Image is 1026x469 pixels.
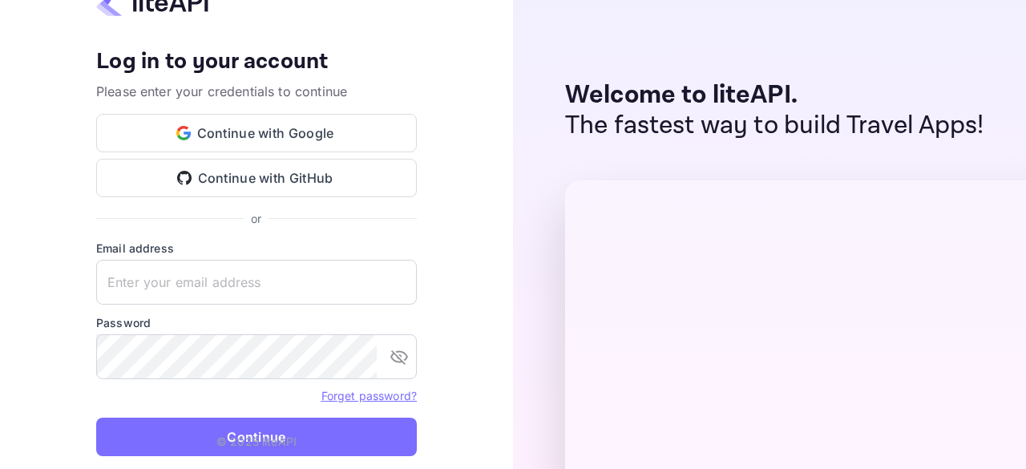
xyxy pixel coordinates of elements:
[96,159,417,197] button: Continue with GitHub
[96,260,417,305] input: Enter your email address
[96,314,417,331] label: Password
[565,111,984,141] p: The fastest way to build Travel Apps!
[565,80,984,111] p: Welcome to liteAPI.
[386,273,406,292] keeper-lock: Open Keeper Popup
[216,433,297,450] p: © 2025 liteAPI
[96,48,417,76] h4: Log in to your account
[321,389,417,402] a: Forget password?
[96,82,417,101] p: Please enter your credentials to continue
[251,210,261,227] p: or
[383,341,415,373] button: toggle password visibility
[96,240,417,257] label: Email address
[321,387,417,403] a: Forget password?
[96,418,417,456] button: Continue
[96,114,417,152] button: Continue with Google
